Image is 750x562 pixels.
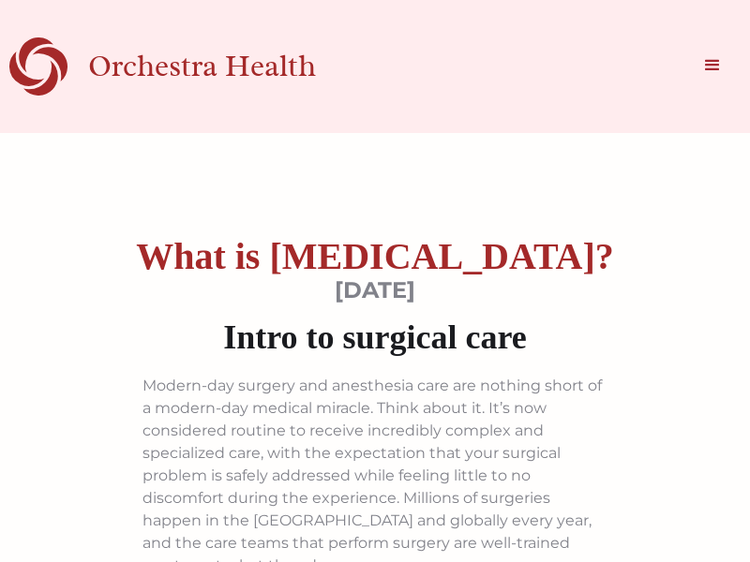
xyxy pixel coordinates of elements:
[136,234,614,279] h1: What is [MEDICAL_DATA]?
[88,47,382,85] div: Orchestra Health
[684,37,741,94] div: menu
[335,277,415,304] div: [DATE]
[9,37,382,96] a: home
[142,314,608,361] h2: Intro to surgical care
